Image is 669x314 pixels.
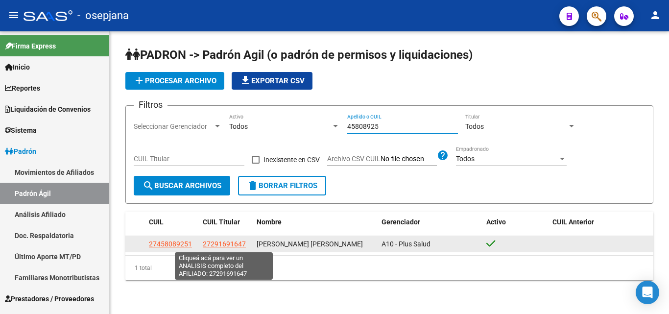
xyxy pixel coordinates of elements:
span: Todos [465,122,484,130]
mat-icon: person [649,9,661,21]
span: Activo [486,218,506,226]
mat-icon: help [437,149,449,161]
span: Gerenciador [382,218,420,226]
span: [PERSON_NAME] [PERSON_NAME] [257,240,363,248]
span: Archivo CSV CUIL [327,155,381,163]
button: Exportar CSV [232,72,312,90]
span: Todos [229,122,248,130]
mat-icon: menu [8,9,20,21]
div: 1 total [125,256,653,280]
datatable-header-cell: Activo [482,212,549,233]
span: Firma Express [5,41,56,51]
span: - osepjana [77,5,129,26]
span: CUIL Anterior [552,218,594,226]
mat-icon: add [133,74,145,86]
span: Seleccionar Gerenciador [134,122,213,131]
datatable-header-cell: CUIL [145,212,199,233]
span: Nombre [257,218,282,226]
button: Buscar Archivos [134,176,230,195]
span: Padrón [5,146,36,157]
span: Liquidación de Convenios [5,104,91,115]
div: Open Intercom Messenger [636,281,659,304]
span: Prestadores / Proveedores [5,293,94,304]
span: CUIL [149,218,164,226]
mat-icon: search [143,180,154,192]
span: Exportar CSV [239,76,305,85]
datatable-header-cell: Gerenciador [378,212,483,233]
span: PADRON -> Padrón Agil (o padrón de permisos y liquidaciones) [125,48,473,62]
span: Todos [456,155,475,163]
span: Borrar Filtros [247,181,317,190]
h3: Filtros [134,98,167,112]
datatable-header-cell: Nombre [253,212,378,233]
mat-icon: file_download [239,74,251,86]
span: Buscar Archivos [143,181,221,190]
button: Procesar archivo [125,72,224,90]
button: Borrar Filtros [238,176,326,195]
span: 27458089251 [149,240,192,248]
datatable-header-cell: CUIL Anterior [549,212,654,233]
span: Inicio [5,62,30,72]
input: Archivo CSV CUIL [381,155,437,164]
span: Reportes [5,83,40,94]
datatable-header-cell: CUIL Titular [199,212,253,233]
span: Sistema [5,125,37,136]
mat-icon: delete [247,180,259,192]
span: 27291691647 [203,240,246,248]
span: Procesar archivo [133,76,216,85]
span: CUIL Titular [203,218,240,226]
span: Inexistente en CSV [263,154,320,166]
span: A10 - Plus Salud [382,240,430,248]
